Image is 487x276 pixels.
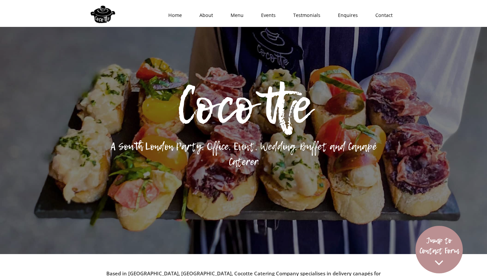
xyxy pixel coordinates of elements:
[364,5,399,25] a: Contact
[157,5,189,25] a: Home
[189,5,220,25] a: About
[282,5,327,25] a: Testmonials
[250,5,282,25] a: Events
[327,5,364,25] a: Enquires
[220,5,250,25] a: Menu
